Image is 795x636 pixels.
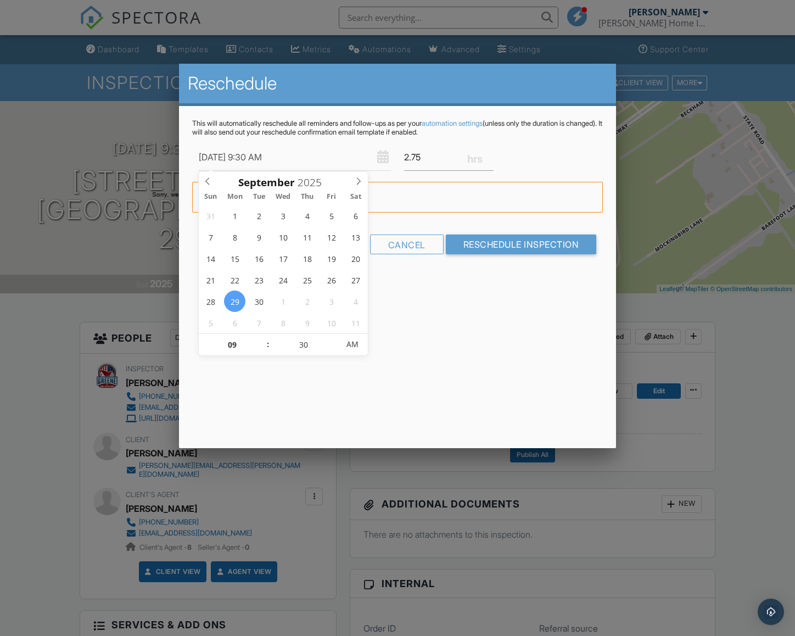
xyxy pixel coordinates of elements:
[321,226,342,248] span: September 12, 2025
[188,72,607,94] h2: Reschedule
[248,205,270,226] span: September 2, 2025
[295,175,331,189] input: Scroll to increment
[248,312,270,333] span: October 7, 2025
[200,291,221,312] span: September 28, 2025
[200,248,221,269] span: September 14, 2025
[200,312,221,333] span: October 5, 2025
[345,269,366,291] span: September 27, 2025
[345,205,366,226] span: September 6, 2025
[224,269,245,291] span: September 22, 2025
[446,235,597,254] input: Reschedule Inspection
[272,312,294,333] span: October 8, 2025
[192,182,603,213] div: Warning: this date/time is in the past.
[224,312,245,333] span: October 6, 2025
[200,226,221,248] span: September 7, 2025
[758,599,784,625] div: Open Intercom Messenger
[296,269,318,291] span: September 25, 2025
[248,291,270,312] span: September 30, 2025
[337,333,367,355] span: Click to toggle
[345,226,366,248] span: September 13, 2025
[345,291,366,312] span: October 4, 2025
[272,205,294,226] span: September 3, 2025
[223,193,247,200] span: Mon
[199,193,223,200] span: Sun
[224,291,245,312] span: September 29, 2025
[272,226,294,248] span: September 10, 2025
[296,312,318,333] span: October 9, 2025
[272,291,294,312] span: October 1, 2025
[272,248,294,269] span: September 17, 2025
[247,193,271,200] span: Tue
[321,248,342,269] span: September 19, 2025
[271,193,295,200] span: Wed
[370,235,444,254] div: Cancel
[192,119,603,137] p: This will automatically reschedule all reminders and follow-ups as per your (unless only the dura...
[224,248,245,269] span: September 15, 2025
[200,205,221,226] span: August 31, 2025
[200,269,221,291] span: September 21, 2025
[248,248,270,269] span: September 16, 2025
[422,119,483,127] a: automation settings
[296,291,318,312] span: October 2, 2025
[296,248,318,269] span: September 18, 2025
[321,205,342,226] span: September 5, 2025
[199,334,266,356] input: Scroll to increment
[296,226,318,248] span: September 11, 2025
[321,312,342,333] span: October 10, 2025
[344,193,368,200] span: Sat
[224,226,245,248] span: September 8, 2025
[296,205,318,226] span: September 4, 2025
[238,177,295,188] span: Scroll to increment
[345,312,366,333] span: October 11, 2025
[266,333,270,355] span: :
[320,193,344,200] span: Fri
[224,205,245,226] span: September 1, 2025
[321,291,342,312] span: October 3, 2025
[248,226,270,248] span: September 9, 2025
[321,269,342,291] span: September 26, 2025
[270,334,337,356] input: Scroll to increment
[345,248,366,269] span: September 20, 2025
[248,269,270,291] span: September 23, 2025
[295,193,320,200] span: Thu
[272,269,294,291] span: September 24, 2025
